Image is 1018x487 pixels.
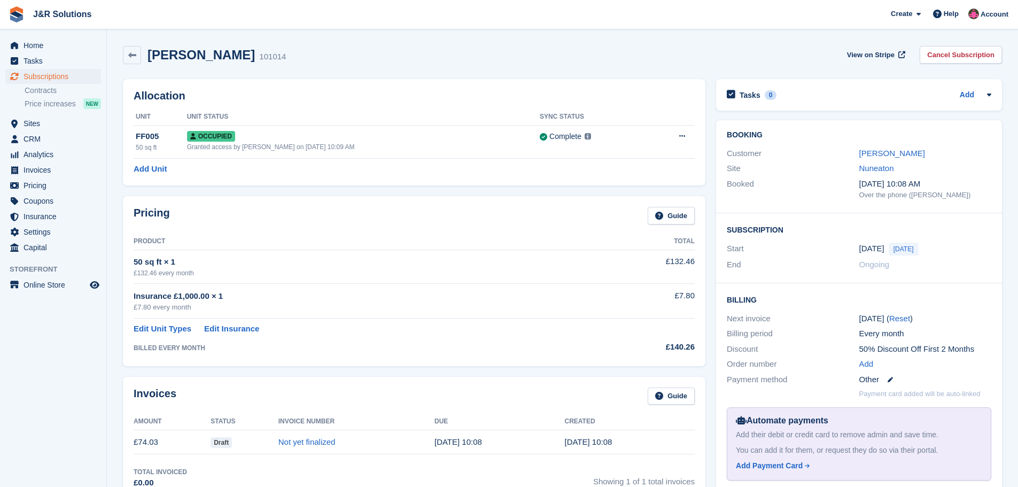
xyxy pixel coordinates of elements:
[727,313,859,325] div: Next invoice
[981,9,1008,20] span: Account
[740,90,760,100] h2: Tasks
[5,178,101,193] a: menu
[859,149,925,158] a: [PERSON_NAME]
[134,256,589,268] div: 50 sq ft × 1
[727,294,991,305] h2: Billing
[83,98,101,109] div: NEW
[5,53,101,68] a: menu
[727,374,859,386] div: Payment method
[859,343,991,355] div: 50% Discount Off First 2 Months
[960,89,974,102] a: Add
[549,131,581,142] div: Complete
[5,38,101,53] a: menu
[589,233,695,250] th: Total
[589,341,695,353] div: £140.26
[564,437,612,446] time: 2025-08-12 09:08:58 UTC
[585,133,591,140] img: icon-info-grey-7440780725fd019a000dd9b08b2336e03edf1995a4989e88bcd33f0948082b44.svg
[134,268,589,278] div: £132.46 every month
[765,90,777,100] div: 0
[859,190,991,200] div: Over the phone ([PERSON_NAME])
[5,116,101,131] a: menu
[24,194,88,208] span: Coupons
[727,148,859,160] div: Customer
[843,46,907,64] a: View on Stripe
[134,430,211,454] td: £74.03
[589,284,695,319] td: £7.80
[24,225,88,239] span: Settings
[968,9,979,19] img: Julie Morgan
[136,143,187,152] div: 50 sq ft
[24,277,88,292] span: Online Store
[134,388,176,405] h2: Invoices
[278,413,434,430] th: Invoice Number
[134,233,589,250] th: Product
[134,302,589,313] div: £7.80 every month
[259,51,286,63] div: 101014
[24,178,88,193] span: Pricing
[859,389,981,399] p: Payment card added will be auto-linked
[736,429,982,440] div: Add their debit or credit card to remove admin and save time.
[24,147,88,162] span: Analytics
[859,260,890,269] span: Ongoing
[859,328,991,340] div: Every month
[859,358,874,370] a: Add
[859,164,894,173] a: Nuneaton
[859,243,884,255] time: 2025-08-12 00:00:00 UTC
[5,277,101,292] a: menu
[889,243,919,256] span: [DATE]
[134,323,191,335] a: Edit Unit Types
[727,224,991,235] h2: Subscription
[24,209,88,224] span: Insurance
[136,130,187,143] div: FF005
[211,413,278,430] th: Status
[211,437,232,448] span: Draft
[589,250,695,283] td: £132.46
[5,163,101,177] a: menu
[24,240,88,255] span: Capital
[278,437,336,446] a: Not yet finalized
[648,388,695,405] a: Guide
[736,460,803,471] div: Add Payment Card
[134,343,589,353] div: BILLED EVERY MONTH
[187,142,540,152] div: Granted access by [PERSON_NAME] on [DATE] 10:09 AM
[889,314,910,323] a: Reset
[204,323,259,335] a: Edit Insurance
[187,109,540,126] th: Unit Status
[24,69,88,84] span: Subscriptions
[187,131,235,142] span: Occupied
[434,437,482,446] time: 2025-08-13 09:08:57 UTC
[10,264,106,275] span: Storefront
[134,90,695,102] h2: Allocation
[727,328,859,340] div: Billing period
[134,290,589,303] div: Insurance £1,000.00 × 1
[727,178,859,200] div: Booked
[5,209,101,224] a: menu
[5,225,101,239] a: menu
[540,109,648,126] th: Sync Status
[134,207,170,225] h2: Pricing
[134,163,167,175] a: Add Unit
[24,132,88,146] span: CRM
[24,116,88,131] span: Sites
[859,178,991,190] div: [DATE] 10:08 AM
[9,6,25,22] img: stora-icon-8386f47178a22dfd0bd8f6a31ec36ba5ce8667c1dd55bd0f319d3a0aa187defe.svg
[859,374,991,386] div: Other
[727,163,859,175] div: Site
[736,445,982,456] div: You can add it for them, or request they do so via their portal.
[134,467,187,477] div: Total Invoiced
[5,147,101,162] a: menu
[25,86,101,96] a: Contracts
[134,413,211,430] th: Amount
[24,38,88,53] span: Home
[727,358,859,370] div: Order number
[727,259,859,271] div: End
[847,50,895,60] span: View on Stripe
[24,53,88,68] span: Tasks
[88,279,101,291] a: Preview store
[727,131,991,140] h2: Booking
[736,414,982,427] div: Automate payments
[920,46,1002,64] a: Cancel Subscription
[727,243,859,256] div: Start
[944,9,959,19] span: Help
[564,413,695,430] th: Created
